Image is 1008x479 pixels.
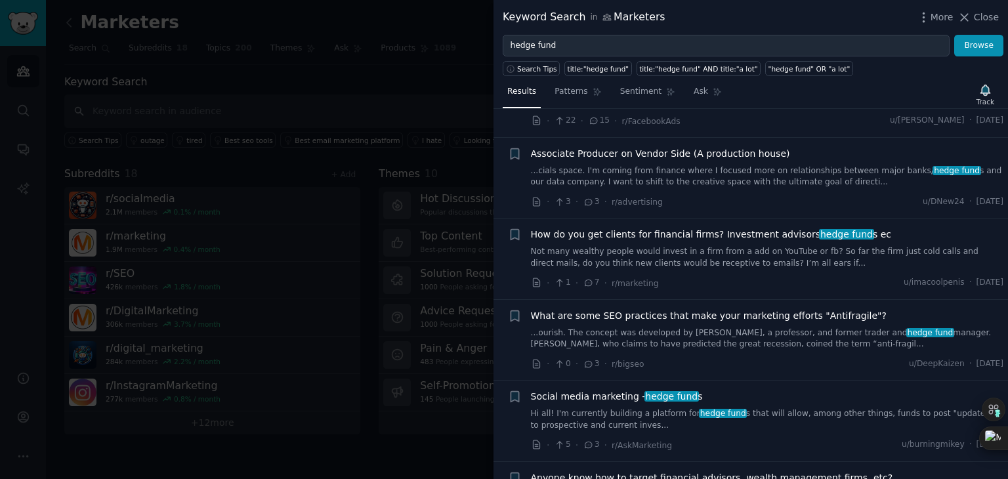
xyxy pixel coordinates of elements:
span: Search Tips [517,64,557,73]
span: hedge fund [644,391,699,402]
span: 3 [583,196,599,208]
span: hedge fund [933,166,980,175]
span: u/DeepKaizen [909,358,965,370]
button: Track [972,81,999,108]
span: 3 [583,358,599,370]
span: hedge fund [699,409,747,418]
span: u/DNew24 [923,196,965,208]
span: [DATE] [976,277,1003,289]
span: [DATE] [976,439,1003,451]
span: [DATE] [976,115,1003,127]
span: · [547,276,549,290]
div: title:"hedge fund" AND title:"a lot" [639,64,757,73]
span: · [576,276,578,290]
div: Track [976,97,994,106]
span: More [931,10,954,24]
span: in [590,12,597,24]
span: 5 [554,439,570,451]
a: Patterns [550,81,606,108]
a: Sentiment [616,81,680,108]
span: 1 [554,277,570,289]
span: · [604,276,607,290]
a: ...cials space. I'm coming from finance where I focused more on relationships between major banks... [531,165,1004,188]
div: "hedge fund" OR "a lot" [768,64,850,73]
a: What are some SEO practices that make your marketing efforts "Antifragile"? [531,309,887,323]
button: Search Tips [503,61,560,76]
span: · [576,438,578,452]
span: hedge fund [819,229,873,239]
span: · [547,357,549,371]
span: u/burningmikey [902,439,965,451]
span: r/bigseo [612,360,644,369]
a: ...ourish. The concept was developed by [PERSON_NAME], a professor, and former trader andhedge fu... [531,327,1004,350]
span: · [604,357,607,371]
span: How do you get clients for financial firms? Investment advisors s ec [531,228,891,241]
button: More [917,10,954,24]
span: u/imacoolpenis [904,277,965,289]
span: · [547,438,549,452]
span: · [576,195,578,209]
span: · [547,114,549,128]
span: 15 [588,115,610,127]
span: r/AskMarketing [612,441,672,450]
span: u/[PERSON_NAME] [890,115,965,127]
span: · [581,114,583,128]
span: Social media marketing - s [531,390,703,404]
span: Results [507,86,536,98]
span: · [576,357,578,371]
span: [DATE] [976,358,1003,370]
div: title:"hedge fund" [568,64,629,73]
span: · [614,114,617,128]
a: How do you get clients for financial firms? Investment advisorshedge funds ec [531,228,891,241]
a: title:"hedge fund" AND title:"a lot" [637,61,761,76]
input: Try a keyword related to your business [503,35,950,57]
a: title:"hedge fund" [564,61,632,76]
span: r/marketing [612,279,659,288]
span: 0 [554,358,570,370]
span: · [969,196,972,208]
span: 7 [583,277,599,289]
a: Social media marketing -hedge funds [531,390,703,404]
span: Sentiment [620,86,661,98]
a: Not many wealthy people would invest in a firm from a add on YouTube or fb? So far the firm just ... [531,246,1004,269]
a: Ask [689,81,726,108]
span: [DATE] [976,196,1003,208]
button: Browse [954,35,1003,57]
a: "hedge fund" OR "a lot" [765,61,853,76]
a: Associate Producer on Vendor Side (A production house) [531,147,790,161]
span: · [969,277,972,289]
a: Results [503,81,541,108]
a: Hi all! I'm currently building a platform forhedge funds that will allow, among other things, fun... [531,408,1004,431]
span: Patterns [555,86,587,98]
span: hedge fund [906,328,954,337]
button: Close [957,10,999,24]
span: 3 [583,439,599,451]
span: r/advertising [612,198,663,207]
span: Ask [694,86,708,98]
span: · [969,439,972,451]
span: 3 [554,196,570,208]
span: · [547,195,549,209]
span: · [604,438,607,452]
span: · [969,358,972,370]
span: r/FacebookAds [622,117,681,126]
span: Close [974,10,999,24]
span: · [604,195,607,209]
div: Keyword Search Marketers [503,9,665,26]
span: 22 [554,115,576,127]
span: · [969,115,972,127]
